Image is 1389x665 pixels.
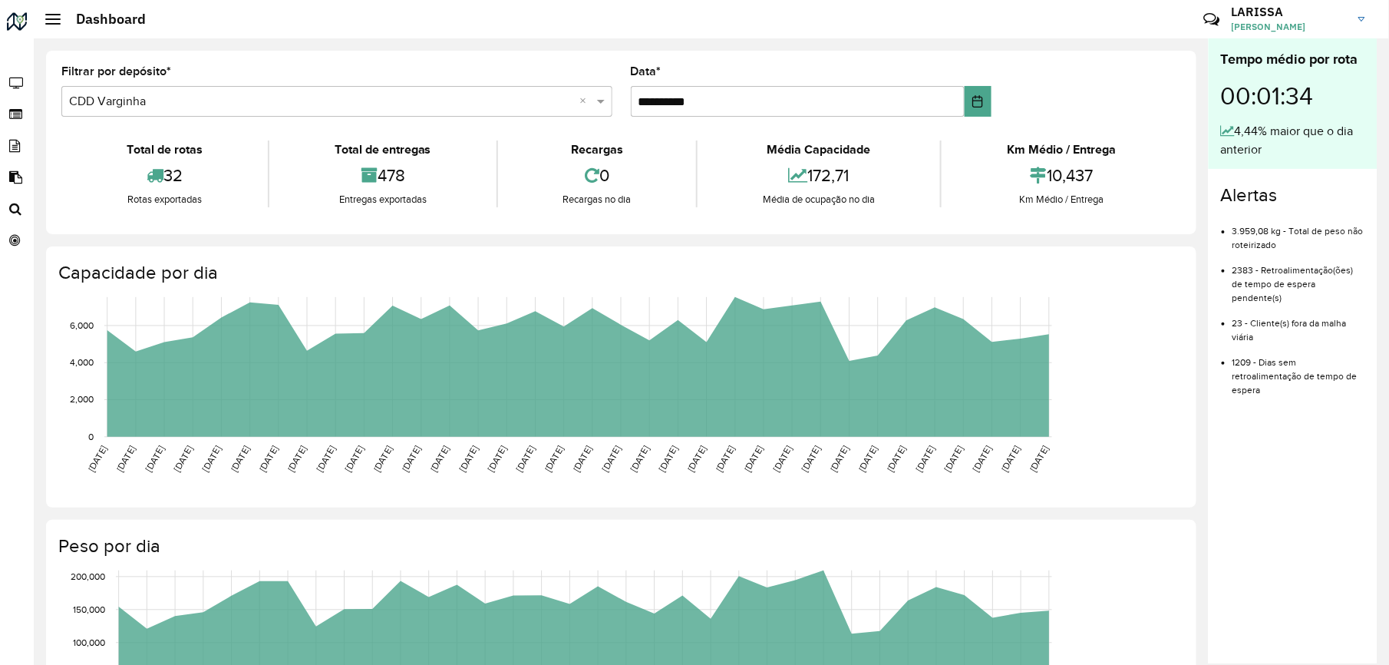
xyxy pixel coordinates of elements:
[172,445,194,474] text: [DATE]
[572,445,594,474] text: [DATE]
[70,320,94,330] text: 6,000
[631,62,662,81] label: Data
[701,192,936,207] div: Média de ocupação no dia
[771,445,793,474] text: [DATE]
[743,445,765,474] text: [DATE]
[685,445,708,474] text: [DATE]
[257,445,279,474] text: [DATE]
[61,62,171,81] label: Filtrar por depósito
[857,445,879,474] text: [DATE]
[701,159,936,192] div: 172,71
[1232,344,1365,397] li: 1209 - Dias sem retroalimentação de tempo de espera
[73,637,105,647] text: 100,000
[502,192,693,207] div: Recargas no dia
[273,192,493,207] div: Entregas exportadas
[600,445,622,474] text: [DATE]
[1221,70,1365,122] div: 00:01:34
[514,445,536,474] text: [DATE]
[580,92,593,111] span: Clear all
[502,159,693,192] div: 0
[429,445,451,474] text: [DATE]
[371,445,394,474] text: [DATE]
[800,445,822,474] text: [DATE]
[1028,445,1051,474] text: [DATE]
[286,445,308,474] text: [DATE]
[886,445,908,474] text: [DATE]
[543,445,565,474] text: [DATE]
[971,445,993,474] text: [DATE]
[1221,122,1365,159] div: 4,44% maior que o dia anterior
[457,445,480,474] text: [DATE]
[229,445,251,474] text: [DATE]
[273,159,493,192] div: 478
[629,445,651,474] text: [DATE]
[657,445,679,474] text: [DATE]
[701,141,936,159] div: Média Capacidade
[343,445,365,474] text: [DATE]
[1221,184,1365,207] h4: Alertas
[71,571,105,581] text: 200,000
[502,141,693,159] div: Recargas
[945,141,1177,159] div: Km Médio / Entrega
[828,445,850,474] text: [DATE]
[114,445,137,474] text: [DATE]
[486,445,508,474] text: [DATE]
[945,159,1177,192] div: 10,437
[1221,49,1365,70] div: Tempo médio por rota
[942,445,965,474] text: [DATE]
[61,11,146,28] h2: Dashboard
[1232,305,1365,344] li: 23 - Cliente(s) fora da malha viária
[88,432,94,442] text: 0
[144,445,166,474] text: [DATE]
[65,141,264,159] div: Total de rotas
[1000,445,1022,474] text: [DATE]
[714,445,737,474] text: [DATE]
[400,445,422,474] text: [DATE]
[58,535,1181,557] h4: Peso por dia
[65,192,264,207] div: Rotas exportadas
[945,192,1177,207] div: Km Médio / Entrega
[1232,5,1347,19] h3: LARISSA
[58,262,1181,284] h4: Capacidade por dia
[86,445,108,474] text: [DATE]
[1232,20,1347,34] span: [PERSON_NAME]
[1232,252,1365,305] li: 2383 - Retroalimentação(ões) de tempo de espera pendente(s)
[914,445,936,474] text: [DATE]
[200,445,223,474] text: [DATE]
[73,604,105,614] text: 150,000
[965,86,991,117] button: Choose Date
[70,395,94,405] text: 2,000
[70,358,94,368] text: 4,000
[1232,213,1365,252] li: 3.959,08 kg - Total de peso não roteirizado
[1195,3,1228,36] a: Contato Rápido
[273,141,493,159] div: Total de entregas
[65,159,264,192] div: 32
[315,445,337,474] text: [DATE]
